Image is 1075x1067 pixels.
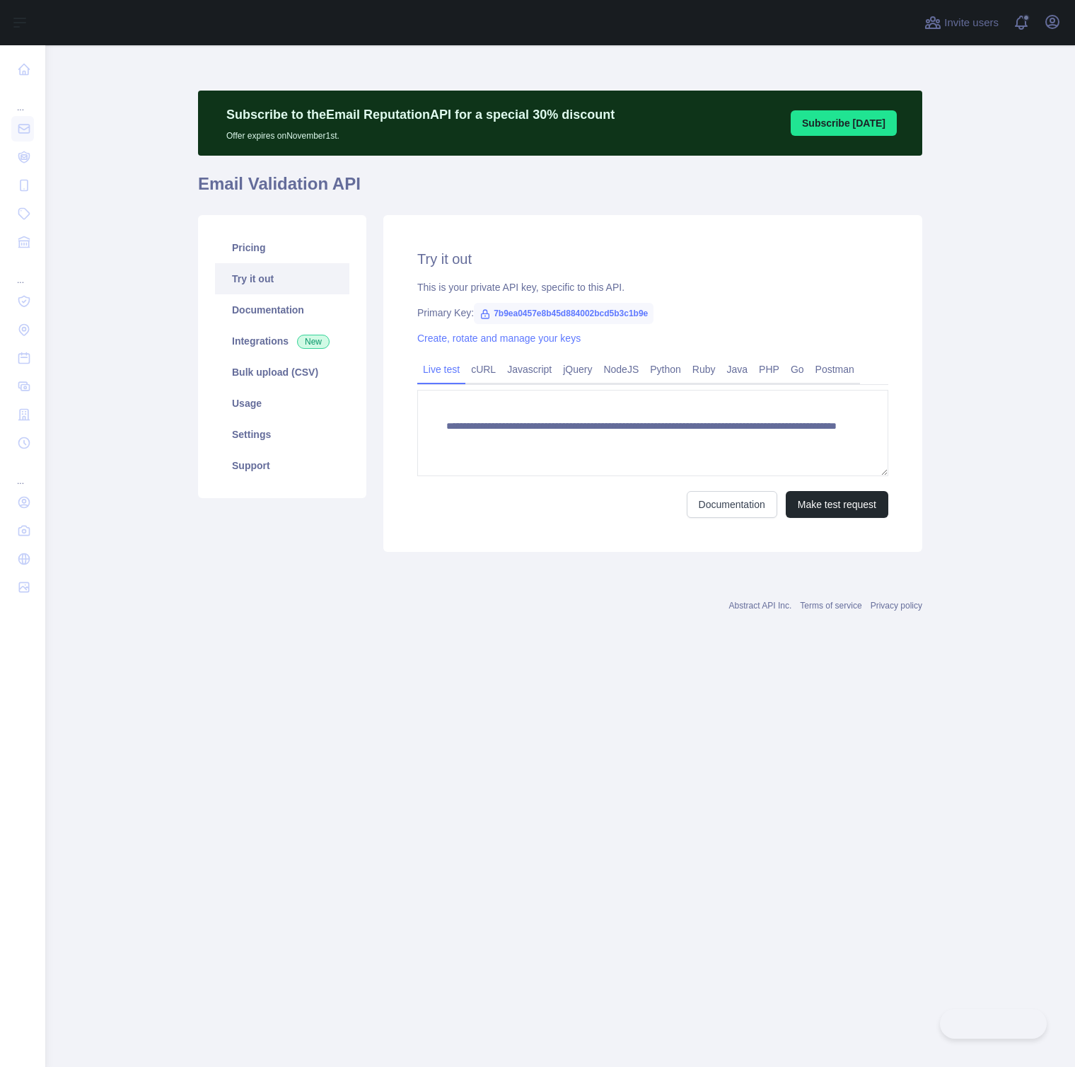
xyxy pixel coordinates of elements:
[215,294,349,325] a: Documentation
[944,15,999,31] span: Invite users
[871,601,922,611] a: Privacy policy
[687,491,777,518] a: Documentation
[786,491,888,518] button: Make test request
[598,358,644,381] a: NodeJS
[729,601,792,611] a: Abstract API Inc.
[417,358,465,381] a: Live test
[226,125,615,142] p: Offer expires on November 1st.
[215,388,349,419] a: Usage
[791,110,897,136] button: Subscribe [DATE]
[810,358,860,381] a: Postman
[501,358,557,381] a: Javascript
[785,358,810,381] a: Go
[687,358,721,381] a: Ruby
[417,333,581,344] a: Create, rotate and manage your keys
[417,280,888,294] div: This is your private API key, specific to this API.
[11,258,34,286] div: ...
[465,358,501,381] a: cURL
[800,601,861,611] a: Terms of service
[215,325,349,357] a: Integrations New
[11,85,34,113] div: ...
[215,419,349,450] a: Settings
[215,263,349,294] a: Try it out
[11,458,34,487] div: ...
[215,450,349,481] a: Support
[922,11,1001,34] button: Invite users
[297,335,330,349] span: New
[417,249,888,269] h2: Try it out
[226,105,615,125] p: Subscribe to the Email Reputation API for a special 30 % discount
[215,357,349,388] a: Bulk upload (CSV)
[644,358,687,381] a: Python
[721,358,754,381] a: Java
[198,173,922,207] h1: Email Validation API
[474,303,653,324] span: 7b9ea0457e8b45d884002bcd5b3c1b9e
[215,232,349,263] a: Pricing
[557,358,598,381] a: jQuery
[753,358,785,381] a: PHP
[940,1009,1047,1039] iframe: Toggle Customer Support
[417,306,888,320] div: Primary Key:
